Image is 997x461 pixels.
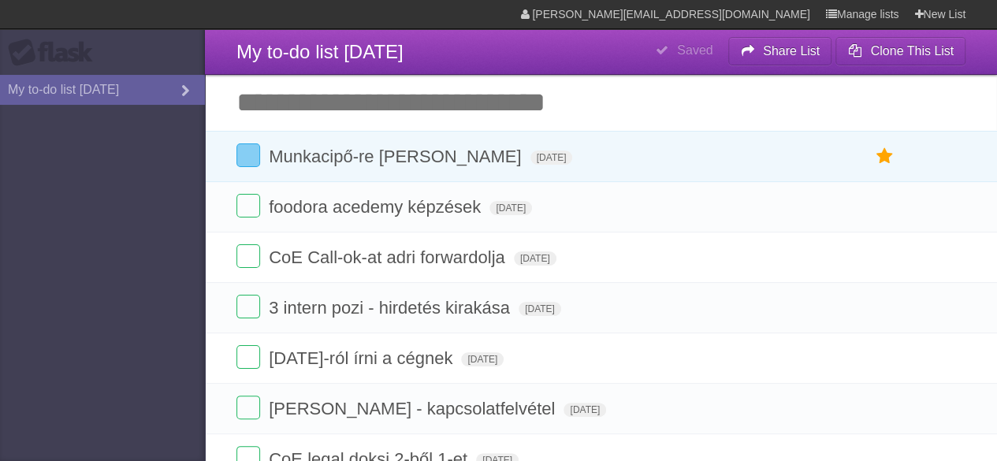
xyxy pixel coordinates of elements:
[461,352,504,366] span: [DATE]
[236,194,260,217] label: Done
[269,147,525,166] span: Munkacipő-re [PERSON_NAME]
[269,399,559,418] span: [PERSON_NAME] - kapcsolatfelvétel
[514,251,556,266] span: [DATE]
[870,44,954,58] b: Clone This List
[236,41,404,62] span: My to-do list [DATE]
[835,37,965,65] button: Clone This List
[269,197,485,217] span: foodora acedemy képzések
[269,298,514,318] span: 3 intern pozi - hirdetés kirakása
[236,396,260,419] label: Done
[489,201,532,215] span: [DATE]
[236,345,260,369] label: Done
[269,247,509,267] span: CoE Call-ok-at adri forwardolja
[763,44,820,58] b: Share List
[530,151,573,165] span: [DATE]
[564,403,606,417] span: [DATE]
[728,37,832,65] button: Share List
[236,244,260,268] label: Done
[8,39,102,67] div: Flask
[269,348,456,368] span: [DATE]-ról írni a cégnek
[236,295,260,318] label: Done
[677,43,712,57] b: Saved
[236,143,260,167] label: Done
[519,302,561,316] span: [DATE]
